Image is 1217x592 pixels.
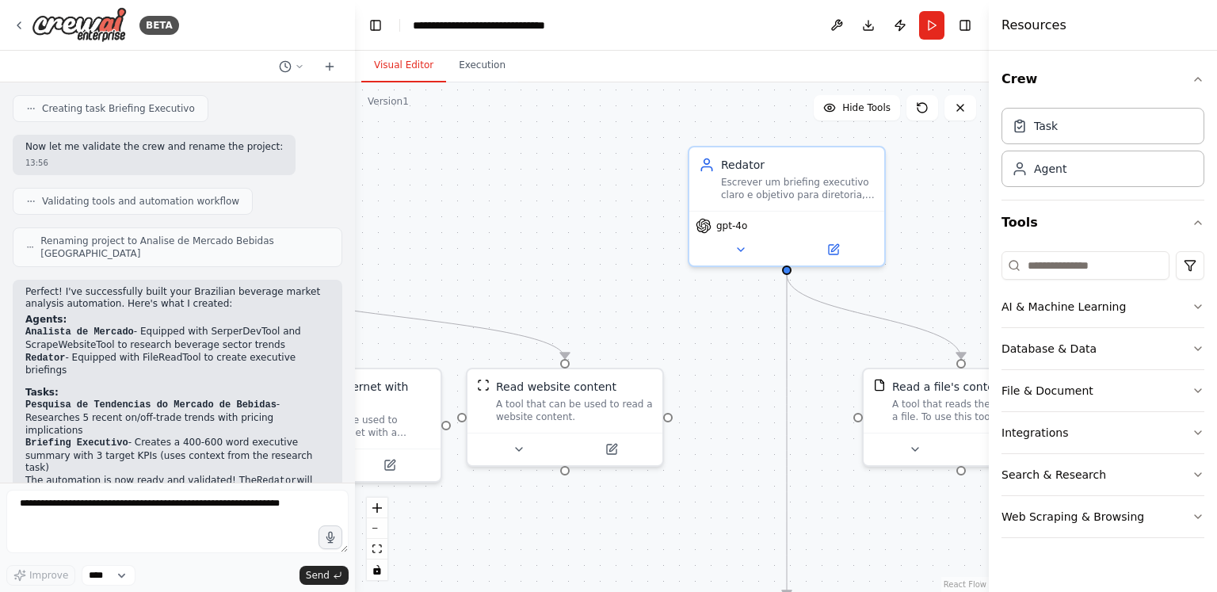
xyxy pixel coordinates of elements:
[361,49,446,82] button: Visual Editor
[1001,412,1204,453] button: Integrations
[779,274,969,358] g: Edge from 1178f9c3-6608-45f9-9659-b7a30ccf8cea to 79011827-b65f-42ba-b028-621db4bce070
[721,176,875,201] div: Escrever um briefing executivo claro e objetivo para diretoria, sintetizando insights de negócio ...
[688,146,886,267] div: RedatorEscrever um briefing executivo claro e objetivo para diretoria, sintetizando insights de n...
[25,157,283,169] div: 13:56
[224,274,573,358] g: Edge from 2e5d99c0-2bc2-4dc5-b253-4dfa45d2ed27 to 9438c074-07c1-4a2d-a305-a6af3240db3f
[345,456,434,475] button: Open in side panel
[25,327,134,338] code: Analista de Mercado
[1001,328,1204,369] button: Database & Data
[716,220,747,232] span: gpt-4o
[139,16,179,35] div: BETA
[25,314,67,325] strong: Agents:
[1001,16,1066,35] h4: Resources
[1001,245,1204,551] div: Tools
[317,57,342,76] button: Start a new chat
[1001,201,1204,245] button: Tools
[477,379,490,391] img: ScrapeWebsiteTool
[319,525,342,549] button: Click to speak your automation idea
[954,14,976,36] button: Hide right sidebar
[25,352,330,377] li: - Equipped with FileReadTool to create executive briefings
[446,49,518,82] button: Execution
[25,437,128,449] code: Briefing Executivo
[862,368,1060,467] div: FileReadToolRead a file's contentA tool that reads the content of a file. To use this tool, provi...
[6,565,75,586] button: Improve
[367,518,387,539] button: zoom out
[1001,454,1204,495] button: Search & Research
[1001,57,1204,101] button: Crew
[367,539,387,560] button: fit view
[306,569,330,582] span: Send
[25,353,65,364] code: Redator
[29,569,68,582] span: Improve
[496,398,653,423] div: A tool that can be used to read a website content.
[721,157,875,173] div: Redator
[466,368,664,467] div: ScrapeWebsiteToolRead website contentA tool that can be used to read a website content.
[944,580,986,589] a: React Flow attribution
[25,326,330,351] li: - Equipped with SerperDevTool and ScrapeWebsiteTool to research beverage sector trends
[1034,161,1066,177] div: Agent
[1001,101,1204,200] div: Crew
[25,387,59,398] strong: Tasks:
[25,286,330,311] p: Perfect! I've successfully built your Brazilian beverage market analysis automation. Here's what ...
[244,368,442,483] div: SerperDevToolSearch the internet with SerperA tool that can be used to search the internet with a...
[25,399,330,437] li: - Researches 5 recent on/off-trade trends with pricing implications
[367,560,387,580] button: toggle interactivity
[32,7,127,43] img: Logo
[364,14,387,36] button: Hide left sidebar
[368,95,409,108] div: Version 1
[367,498,387,580] div: React Flow controls
[413,17,585,33] nav: breadcrumb
[496,379,616,395] div: Read website content
[25,437,330,475] li: - Creates a 400-600 word executive summary with 3 target KPIs (uses context from the research task)
[257,476,296,487] code: Redator
[40,235,329,260] span: Renaming project to Analise de Mercado Bebidas [GEOGRAPHIC_DATA]
[814,95,900,120] button: Hide Tools
[299,566,349,585] button: Send
[1001,496,1204,537] button: Web Scraping & Browsing
[367,498,387,518] button: zoom in
[567,440,656,459] button: Open in side panel
[25,141,283,154] p: Now let me validate the crew and rename the project:
[25,399,277,411] code: Pesquisa de Tendencias do Mercado de Bebidas
[1034,118,1058,134] div: Task
[42,195,239,208] span: Validating tools and automation workflow
[892,379,1005,395] div: Read a file's content
[1001,286,1204,327] button: AI & Machine Learning
[1001,370,1204,411] button: File & Document
[873,379,886,391] img: FileReadTool
[42,102,195,115] span: Creating task Briefing Executivo
[788,240,878,259] button: Open in side panel
[892,398,1049,423] div: A tool that reads the content of a file. To use this tool, provide a 'file_path' parameter with t...
[25,475,330,526] p: The automation is now ready and validated! The will receive the research findings from the throug...
[842,101,891,114] span: Hide Tools
[963,440,1052,459] button: Open in side panel
[273,57,311,76] button: Switch to previous chat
